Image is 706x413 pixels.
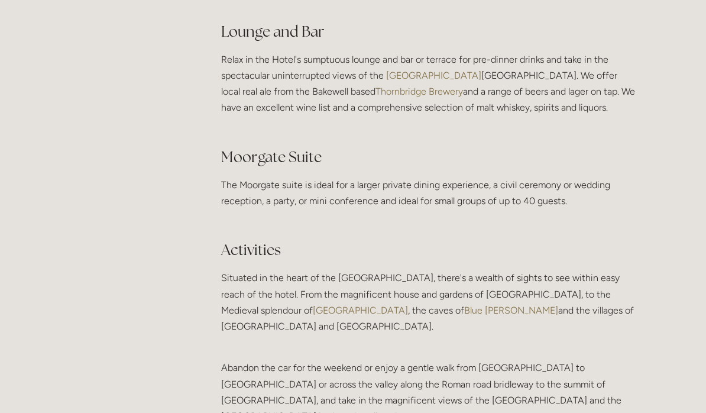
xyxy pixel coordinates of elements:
[221,51,636,132] p: Relax in the Hotel's sumptuous lounge and bar or terrace for pre-dinner drinks and take in the sp...
[375,86,463,97] a: Thornbridge Brewery
[221,21,636,42] h2: Lounge and Bar
[384,70,481,81] a: [GEOGRAPHIC_DATA]
[464,305,558,316] a: Blue [PERSON_NAME]
[221,177,636,225] p: The Moorgate suite is ideal for a larger private dining experience, a civil ceremony or wedding r...
[221,270,636,334] p: Situated in the heart of the [GEOGRAPHIC_DATA], there's a wealth of sights to see within easy rea...
[313,305,408,316] a: [GEOGRAPHIC_DATA]
[221,147,636,167] h2: Moorgate Suite
[221,240,636,260] h2: Activities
